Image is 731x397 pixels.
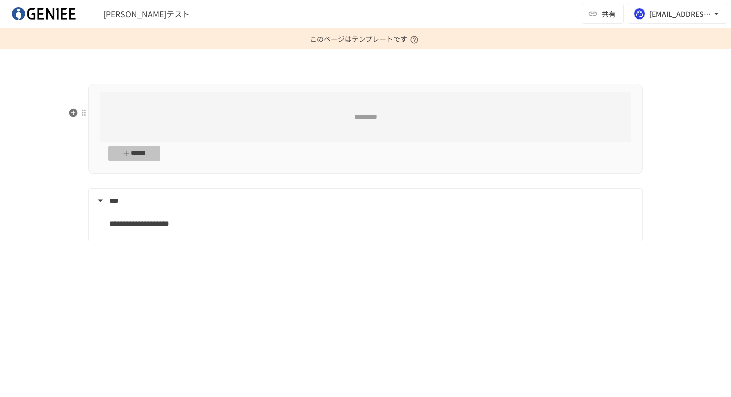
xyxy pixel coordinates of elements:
[103,8,190,20] span: [PERSON_NAME]テスト
[310,28,421,49] p: このページはテンプレートです
[12,6,76,22] img: mDIuM0aA4TOBKl0oB3pspz7XUBGXdoniCzRRINgIxkl
[602,8,616,19] span: 共有
[582,4,624,24] button: 共有
[628,4,727,24] button: [EMAIL_ADDRESS][US_STATE][DOMAIN_NAME]
[649,8,711,20] div: [EMAIL_ADDRESS][US_STATE][DOMAIN_NAME]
